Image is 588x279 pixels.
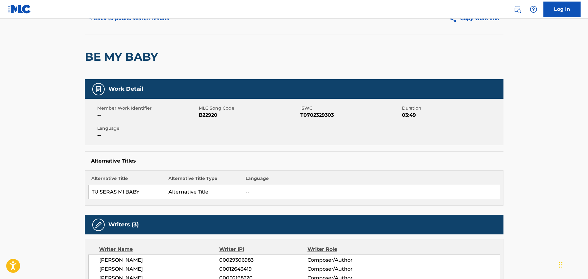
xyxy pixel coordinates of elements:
span: 03:49 [402,111,502,119]
td: -- [242,185,500,199]
span: [PERSON_NAME] [99,265,220,273]
iframe: Chat Widget [557,249,588,279]
img: Work Detail [95,85,102,93]
img: help [530,6,537,13]
div: Writer Role [307,246,388,253]
div: Writer Name [99,246,220,253]
img: Writers [95,221,102,229]
span: Composer/Author [307,265,388,273]
span: Composer/Author [307,256,388,264]
h5: Work Detail [108,85,143,93]
td: TU SERAS MI BABY [88,185,165,199]
a: Log In [543,2,581,17]
span: B22920 [199,111,299,119]
span: T0702329303 [300,111,400,119]
button: < Back to public search results [85,11,174,26]
span: Duration [402,105,502,111]
span: [PERSON_NAME] [99,256,220,264]
button: Copy work link [445,11,503,26]
span: 00029306983 [219,256,307,264]
span: -- [97,111,197,119]
img: search [514,6,521,13]
h2: BE MY BABY [85,50,161,64]
span: Language [97,125,197,132]
td: Alternative Title [165,185,242,199]
div: Help [527,3,540,15]
img: Copy work link [449,15,460,23]
h5: Alternative Titles [91,158,497,164]
span: -- [97,132,197,139]
th: Alternative Title Type [165,175,242,185]
a: Public Search [511,3,524,15]
span: Member Work Identifier [97,105,197,111]
span: ISWC [300,105,400,111]
div: Writer IPI [219,246,307,253]
img: MLC Logo [7,5,31,14]
h5: Writers (3) [108,221,139,228]
th: Alternative Title [88,175,165,185]
span: 00012643419 [219,265,307,273]
span: MLC Song Code [199,105,299,111]
div: Drag [559,255,563,274]
th: Language [242,175,500,185]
